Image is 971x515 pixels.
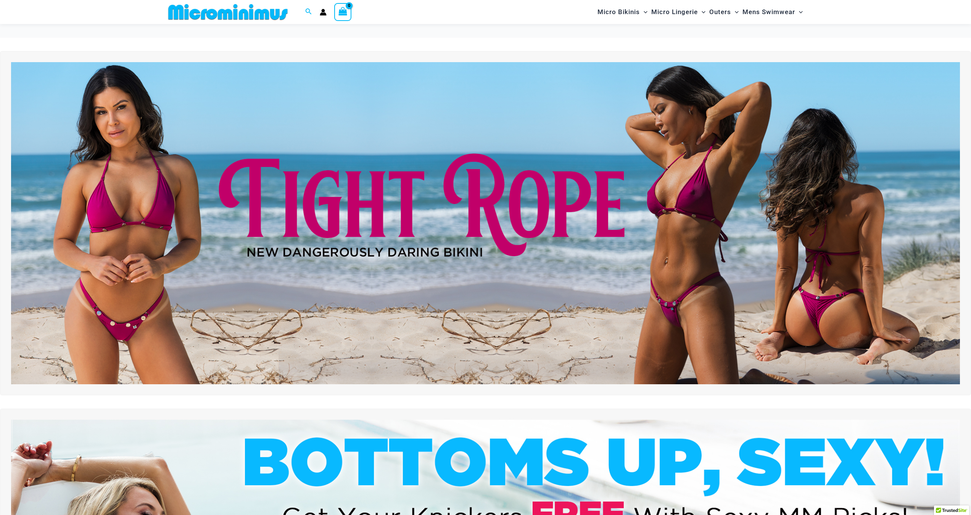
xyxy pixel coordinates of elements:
[651,2,698,22] span: Micro Lingerie
[305,7,312,17] a: Search icon link
[741,2,805,22] a: Mens SwimwearMenu ToggleMenu Toggle
[707,2,741,22] a: OutersMenu ToggleMenu Toggle
[597,2,640,22] span: Micro Bikinis
[594,1,806,23] nav: Site Navigation
[11,62,960,384] img: Tight Rope Pink Bikini
[320,9,327,16] a: Account icon link
[709,2,731,22] span: Outers
[640,2,647,22] span: Menu Toggle
[731,2,739,22] span: Menu Toggle
[165,3,291,21] img: MM SHOP LOGO FLAT
[649,2,707,22] a: Micro LingerieMenu ToggleMenu Toggle
[795,2,803,22] span: Menu Toggle
[742,2,795,22] span: Mens Swimwear
[596,2,649,22] a: Micro BikinisMenu ToggleMenu Toggle
[334,3,352,21] a: View Shopping Cart, empty
[698,2,705,22] span: Menu Toggle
